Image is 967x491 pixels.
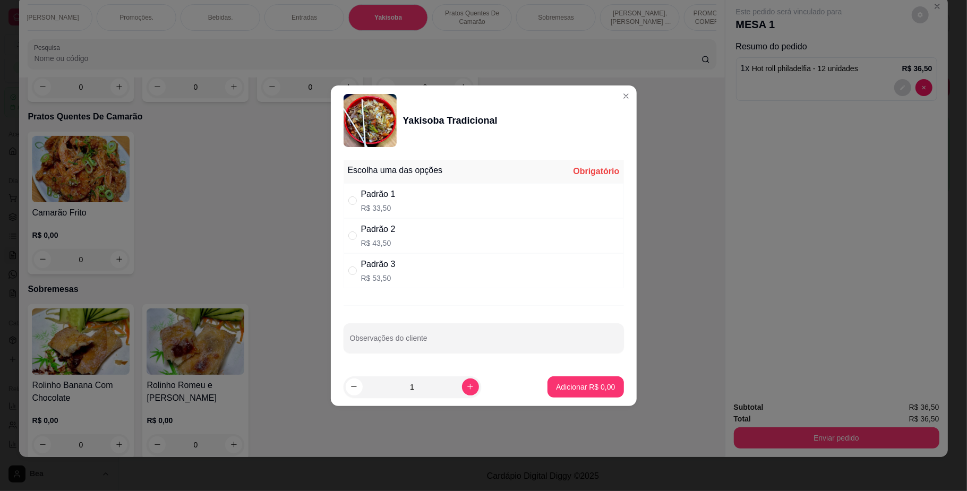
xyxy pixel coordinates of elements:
p: R$ 33,50 [361,203,396,213]
button: decrease-product-quantity [346,378,363,395]
div: Yakisoba Tradicional [403,113,498,128]
div: Padrão 1 [361,188,396,201]
div: Padrão 3 [361,258,396,271]
button: Close [618,88,635,105]
p: Adicionar R$ 0,00 [556,382,615,392]
p: R$ 53,50 [361,273,396,283]
button: Adicionar R$ 0,00 [547,376,623,398]
p: R$ 43,50 [361,238,396,248]
div: Escolha uma das opções [348,164,443,177]
button: increase-product-quantity [462,378,479,395]
div: Padrão 2 [361,223,396,236]
input: Observações do cliente [350,337,618,348]
div: Obrigatório [573,165,619,178]
img: product-image [344,94,397,147]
